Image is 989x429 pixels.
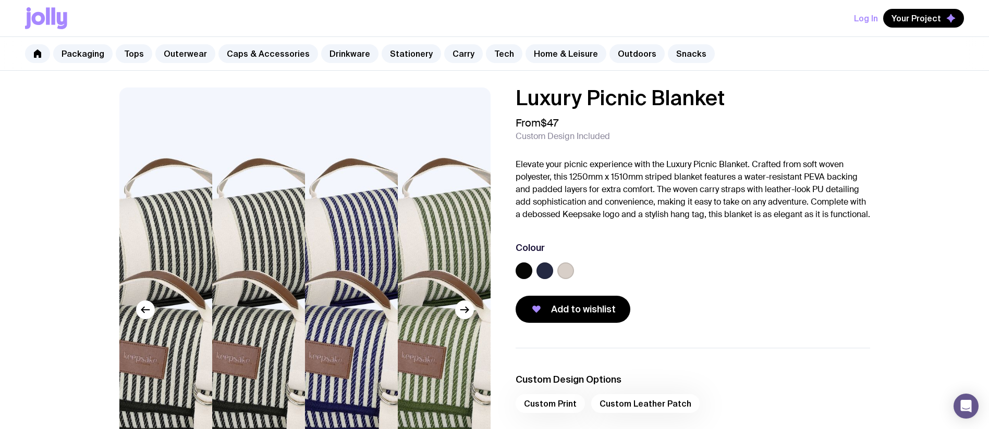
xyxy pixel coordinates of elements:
[516,117,558,129] span: From
[321,44,378,63] a: Drinkware
[516,158,870,221] p: Elevate your picnic experience with the Luxury Picnic Blanket. Crafted from soft woven polyester,...
[516,131,610,142] span: Custom Design Included
[516,242,545,254] h3: Colour
[883,9,964,28] button: Your Project
[53,44,113,63] a: Packaging
[516,373,870,386] h3: Custom Design Options
[526,44,606,63] a: Home & Leisure
[541,116,558,130] span: $47
[516,87,870,108] h1: Luxury Picnic Blanket
[218,44,318,63] a: Caps & Accessories
[551,303,616,316] span: Add to wishlist
[668,44,715,63] a: Snacks
[155,44,215,63] a: Outerwear
[444,44,483,63] a: Carry
[892,13,941,23] span: Your Project
[116,44,152,63] a: Tops
[486,44,522,63] a: Tech
[516,296,630,323] button: Add to wishlist
[954,394,979,419] div: Open Intercom Messenger
[854,9,878,28] button: Log In
[382,44,441,63] a: Stationery
[609,44,665,63] a: Outdoors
